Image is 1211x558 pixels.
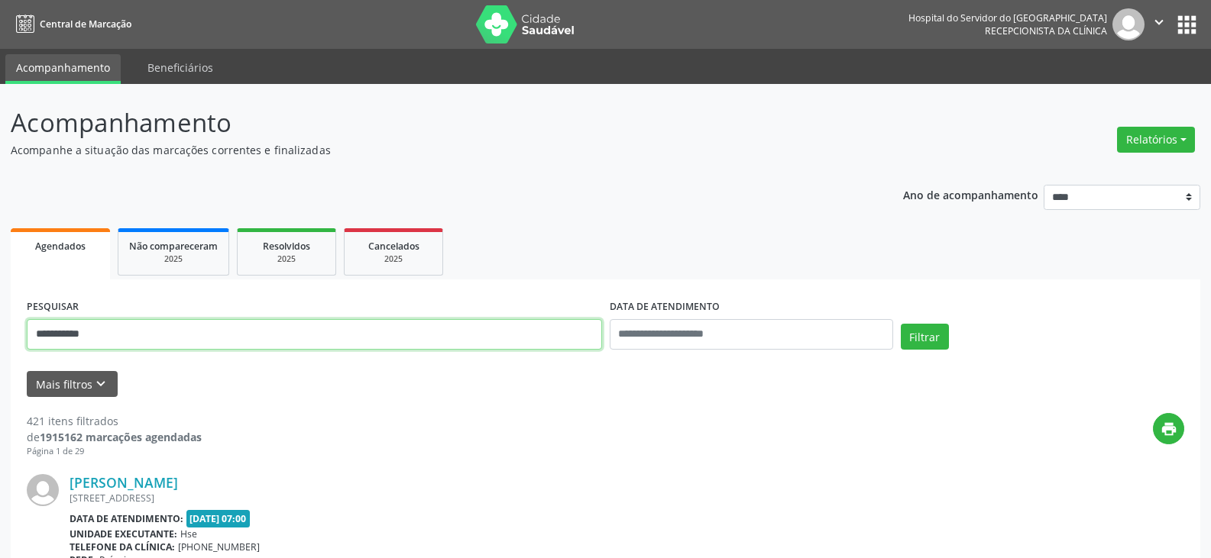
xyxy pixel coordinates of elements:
span: Central de Marcação [40,18,131,31]
button: print [1153,413,1184,444]
button: Mais filtroskeyboard_arrow_down [27,371,118,398]
span: Agendados [35,240,86,253]
a: Beneficiários [137,54,224,81]
a: Central de Marcação [11,11,131,37]
span: Cancelados [368,240,419,253]
div: Página 1 de 29 [27,445,202,458]
div: Hospital do Servidor do [GEOGRAPHIC_DATA] [908,11,1107,24]
p: Acompanhe a situação das marcações correntes e finalizadas [11,142,843,158]
button:  [1145,8,1174,40]
img: img [27,474,59,506]
div: de [27,429,202,445]
p: Acompanhamento [11,104,843,142]
span: Não compareceram [129,240,218,253]
button: Relatórios [1117,127,1195,153]
img: img [1112,8,1145,40]
b: Unidade executante: [70,527,177,540]
label: DATA DE ATENDIMENTO [610,295,720,319]
div: 2025 [248,253,325,265]
p: Ano de acompanhamento [903,185,1038,204]
span: [DATE] 07:00 [186,510,251,527]
strong: 1915162 marcações agendadas [40,430,202,444]
span: Recepcionista da clínica [985,24,1107,37]
b: Telefone da clínica: [70,540,175,553]
div: [STREET_ADDRESS] [70,492,955,505]
i: keyboard_arrow_down [92,376,109,392]
b: Data de atendimento: [70,512,183,525]
i:  [1151,14,1167,31]
i: print [1161,421,1177,437]
div: 2025 [355,253,432,265]
button: Filtrar [901,324,949,350]
div: 2025 [129,253,218,265]
a: Acompanhamento [5,54,121,84]
span: Resolvidos [263,240,310,253]
span: Hse [180,527,197,540]
a: [PERSON_NAME] [70,474,178,491]
div: 421 itens filtrados [27,413,202,429]
label: PESQUISAR [27,295,79,319]
span: [PHONE_NUMBER] [178,540,260,553]
button: apps [1174,11,1200,38]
